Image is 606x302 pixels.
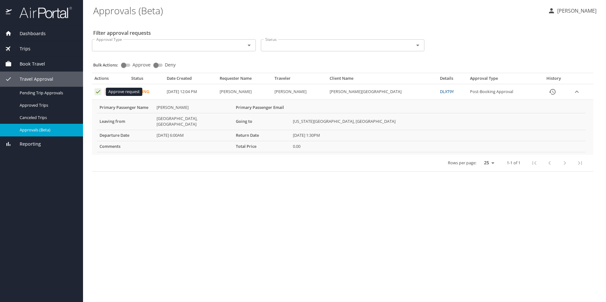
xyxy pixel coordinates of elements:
th: Going to [233,113,290,130]
span: Dashboards [12,30,46,37]
img: icon-airportal.png [6,6,12,19]
button: expand row [572,87,582,97]
span: Trips [12,45,30,52]
th: Primary Passenger Name [97,102,154,113]
th: Departure Date [97,130,154,141]
td: [DATE] 1:30PM [290,130,586,141]
span: Reporting [12,141,41,148]
a: DLXT9Y [440,89,454,94]
td: Pending [129,84,164,100]
span: Approvals (Beta) [20,127,75,133]
td: Post-Booking Approval [467,84,538,100]
th: Total Price [233,141,290,152]
td: [PERSON_NAME] [154,102,233,113]
th: Approval Type [467,76,538,84]
h2: Filter approval requests [93,28,151,38]
span: Approve [132,63,151,67]
h1: Approvals (Beta) [93,1,543,20]
td: [US_STATE][GEOGRAPHIC_DATA], [GEOGRAPHIC_DATA] [290,113,586,130]
th: Comments [97,141,154,152]
td: [GEOGRAPHIC_DATA], [GEOGRAPHIC_DATA] [154,113,233,130]
td: [DATE] 6:00AM [154,130,233,141]
td: [PERSON_NAME] [272,84,327,100]
p: [PERSON_NAME] [555,7,596,15]
td: [DATE] 12:04 PM [164,84,217,100]
button: Open [245,41,254,50]
th: History [538,76,570,84]
td: 0.00 [290,141,586,152]
span: Deny [165,63,176,67]
button: Deny request [104,88,111,95]
table: More info for approvals [97,102,586,152]
span: Pending Trip Approvals [20,90,75,96]
img: airportal-logo.png [12,6,72,19]
th: Primary Passenger Email [233,102,290,113]
button: [PERSON_NAME] [545,5,599,16]
p: Rows per page: [448,161,476,165]
span: Canceled Trips [20,115,75,121]
table: Approval table [92,76,593,171]
th: Actions [92,76,129,84]
span: Travel Approval [12,76,53,83]
button: Open [413,41,422,50]
th: Date Created [164,76,217,84]
th: Leaving from [97,113,154,130]
th: Status [129,76,164,84]
button: History [545,84,560,99]
th: Traveler [272,76,327,84]
select: rows per page [479,158,497,167]
td: [PERSON_NAME] [217,84,272,100]
span: Approved Trips [20,102,75,108]
th: Client Name [327,76,437,84]
th: Details [437,76,467,84]
p: 1-1 of 1 [507,161,520,165]
p: Bulk Actions: [93,62,123,68]
th: Requester Name [217,76,272,84]
td: [PERSON_NAME][GEOGRAPHIC_DATA] [327,84,437,100]
th: Return Date [233,130,290,141]
span: Book Travel [12,60,45,67]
